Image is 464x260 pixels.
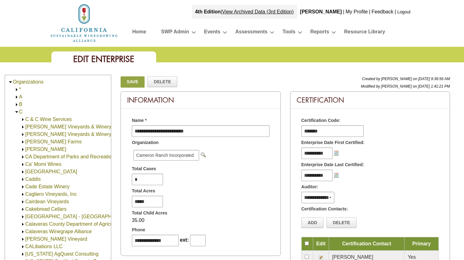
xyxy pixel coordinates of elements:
[21,192,25,197] img: Expand Cagliero Vineyards, Inc
[132,188,155,194] span: Total Acres
[25,154,114,159] a: CA Department of Parks and Recreation
[21,229,25,234] img: Expand Calaveras Winegrape Alliance
[14,87,19,92] img: Expand *
[332,254,373,260] span: [PERSON_NAME]
[25,244,63,249] a: CALibations LLC
[19,109,23,114] a: C
[21,244,25,249] img: Expand CALibations LLC
[342,5,345,19] div: |
[346,9,368,14] a: My Profile
[334,150,339,155] img: Choose a date
[21,252,25,257] img: Expand California AgQuest Consulting
[132,27,146,38] a: Home
[334,172,339,177] img: Choose a date
[14,102,19,107] img: Expand B
[222,9,294,14] a: View Archived Data (3rd Edition)
[21,162,25,167] img: Expand Ca' Momi Wines
[25,251,98,257] a: [US_STATE] AgQuest Consulting
[50,20,118,25] a: Home
[19,94,22,99] a: A
[50,3,118,43] img: logo_cswa2x.png
[25,169,77,174] a: [GEOGRAPHIC_DATA]
[301,117,340,124] span: Certification Code:
[180,237,189,243] span: ext:
[14,95,19,99] img: Expand A
[300,9,342,14] b: [PERSON_NAME]
[132,139,159,146] span: Organization
[235,27,267,38] a: Assessments
[21,185,25,189] img: Expand Cade Estate Winery
[25,147,66,152] a: [PERSON_NAME]
[133,150,199,161] span: Cameron Ranch Incorporated
[21,147,25,152] img: Expand C.W. Milhous
[408,254,416,260] span: Yes
[361,77,450,89] span: Created by [PERSON_NAME] on [DATE] 9:36:56 AM Modified by [PERSON_NAME] on [DATE] 1:41:21 PM
[25,184,69,189] a: Cade Estate Winery
[132,218,144,223] span: 35.00
[204,27,220,38] a: Events
[313,237,329,251] td: Edit
[394,5,397,19] div: |
[301,184,318,190] span: Auditor:
[318,255,323,260] img: Edit
[14,110,19,114] img: Collapse C
[21,237,25,242] img: Expand Caldwell Vineyard
[290,92,450,108] div: Certification
[25,176,41,182] a: Caddis
[25,221,123,227] a: Calaveras County Department of Agriculture
[344,27,385,38] a: Resource Library
[310,27,329,38] a: Reports
[25,206,67,212] a: Cakebread Cellars
[25,132,111,137] a: [PERSON_NAME] Vineyards & Winery
[132,210,167,216] span: Total Child Acres
[132,166,156,172] span: Total Cases
[25,199,69,204] a: Cairdean Vineyards
[301,206,348,212] span: Certification Contacts:
[73,54,134,65] span: Edit Enterprise
[301,161,364,168] span: Enterprise Date Last Certified:
[368,5,371,19] div: |
[121,92,280,108] div: Information
[132,117,146,124] span: Name *
[25,214,175,219] a: [GEOGRAPHIC_DATA] - [GEOGRAPHIC_DATA][PERSON_NAME]
[21,117,25,122] img: Expand C & C Wine Services
[21,222,25,227] img: Expand Calaveras County Department of Agriculture
[21,155,25,159] img: Expand CA Department of Parks and Recreation
[21,170,25,174] img: Expand Cache Creek Vineyards
[8,80,13,84] img: Collapse Organizations
[21,140,25,144] img: Expand C.J. Ritchie Farms
[13,79,44,84] a: Organizations
[282,27,295,38] a: Tools
[21,177,25,182] img: Expand Caddis
[21,214,25,219] img: Expand Cal Poly State University - San Luis Obispo
[301,139,365,146] span: Enterprise Date First Certified:
[25,229,92,234] a: Calaveras Winegrape Alliance
[25,139,82,144] a: [PERSON_NAME] Farms
[147,76,177,87] a: Delete
[301,217,324,228] a: Add
[132,227,145,233] span: Phone
[25,161,61,167] a: Ca' Momi Wines
[195,9,221,14] strong: 4th Edition
[371,9,393,14] a: Feedback
[25,236,87,242] a: [PERSON_NAME] Vineyard
[327,217,356,228] a: Delete
[19,102,22,107] a: B
[404,237,439,251] td: Primary
[329,237,404,251] td: Certification Contact
[192,5,297,19] div: |
[25,117,72,122] a: C & C Wine Services
[25,124,111,129] a: [PERSON_NAME] Vineyards & Winery
[21,207,25,212] img: Expand Cakebread Cellars
[161,27,189,38] a: SWP Admin
[21,200,25,204] img: Expand Cairdean Vineyards
[397,9,411,14] a: Logout
[121,76,144,88] a: Save
[21,132,25,137] img: Expand C.G. Di Arie Vineyards & Winery
[25,191,77,197] a: Cagliero Vineyards, Inc
[21,125,25,129] img: Expand C. Emmons Vineyards & Winery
